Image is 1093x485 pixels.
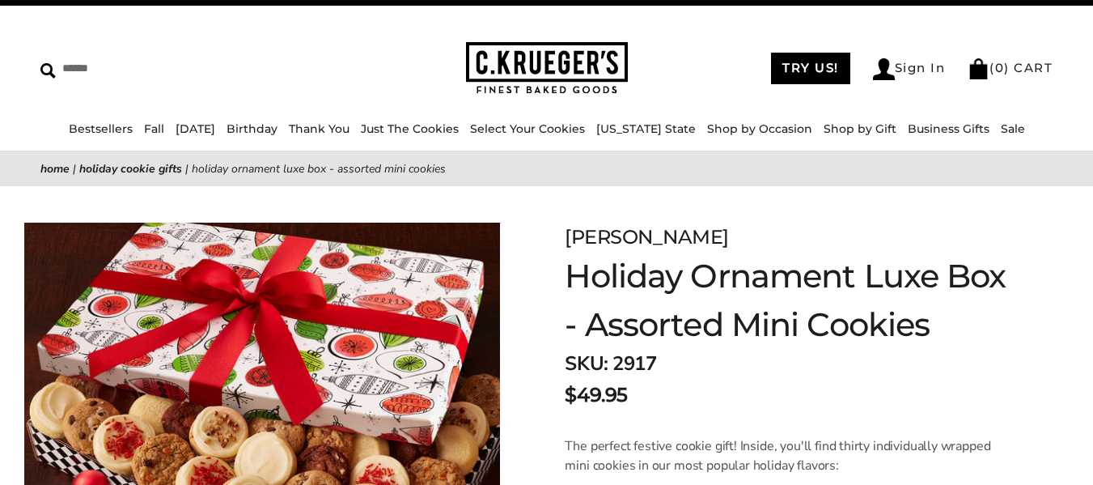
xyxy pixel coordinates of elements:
[361,121,459,136] a: Just The Cookies
[968,58,989,79] img: Bag
[79,161,182,177] a: Holiday Cookie Gifts
[73,161,76,177] span: |
[13,423,167,472] iframe: Sign Up via Text for Offers
[565,437,780,455] span: The perfect festive cookie gift! Inside,
[565,252,1012,349] h1: Holiday Ornament Luxe Box - Assorted Mini Cookies
[873,58,946,80] a: Sign In
[780,437,811,455] span: you'll
[565,437,990,474] span: find thirty individually wrapped mini cookies in our most popular holiday flavors:
[1001,121,1025,136] a: Sale
[565,351,608,377] strong: SKU:
[968,60,1053,75] a: (0) CART
[466,42,628,95] img: C.KRUEGER'S
[227,121,277,136] a: Birthday
[470,121,585,136] a: Select Your Cookies
[40,63,56,79] img: Search
[596,121,696,136] a: [US_STATE] State
[40,161,70,177] a: Home
[612,351,656,377] span: 2917
[69,121,133,136] a: Bestsellers
[565,381,627,410] span: $49.95
[289,121,350,136] a: Thank You
[40,56,275,81] input: Search
[995,60,1005,75] span: 0
[144,121,164,136] a: Fall
[771,53,850,84] a: TRY US!
[192,161,446,177] span: Holiday Ornament Luxe Box - Assorted Mini Cookies
[176,121,215,136] a: [DATE]
[908,121,989,136] a: Business Gifts
[565,223,1012,252] div: [PERSON_NAME]
[824,121,896,136] a: Shop by Gift
[707,121,812,136] a: Shop by Occasion
[40,160,1053,178] nav: breadcrumbs
[185,161,189,177] span: |
[873,58,895,80] img: Account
